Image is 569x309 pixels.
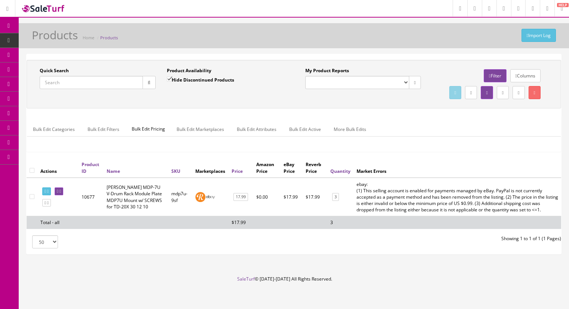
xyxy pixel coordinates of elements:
[253,158,281,177] th: Amazon Price
[233,193,248,201] a: 17.99
[521,29,556,42] a: Import Log
[167,67,211,74] label: Product Availability
[192,158,229,177] th: Marketplaces
[79,178,104,216] td: 10677
[305,67,349,74] label: My Product Reports
[294,235,567,242] div: Showing 1 to 1 of 1 (1 Pages)
[330,168,351,174] a: Quantity
[32,29,78,41] h1: Products
[232,168,243,174] a: Price
[21,3,66,13] img: SaleTurf
[195,192,205,202] img: reverb
[37,216,79,229] td: Total - all
[83,35,94,40] a: Home
[82,161,99,174] a: Product ID
[40,67,69,74] label: Quick Search
[281,158,303,177] th: eBay Price
[167,77,172,82] input: Hide Discontinued Products
[37,158,79,177] th: Actions
[557,3,569,7] span: HELP
[27,122,81,137] a: Bulk Edit Categories
[237,276,255,282] a: SaleTurf
[171,122,230,137] a: Bulk Edit Marketplaces
[354,158,561,177] th: Market Errors
[283,122,327,137] a: Bulk Edit Active
[205,192,215,202] img: ebay
[328,122,372,137] a: More Bulk Edits
[229,216,253,229] td: $17.99
[126,122,171,136] span: Bulk Edit Pricing
[281,178,303,216] td: $17.99
[327,216,354,229] td: 3
[303,178,327,216] td: $17.99
[82,122,125,137] a: Bulk Edit Filters
[354,178,561,216] td: ebay: (1) This selling account is enabled for payments managed by eBay. PayPal is not currently a...
[231,122,282,137] a: Bulk Edit Attributes
[171,168,180,174] a: SKU
[303,158,327,177] th: Reverb Price
[168,178,192,216] td: mdp7u-9sf
[484,69,506,82] a: Filter
[107,168,120,174] a: Name
[104,178,168,216] td: Roland MDP-7U V-Drum Rack Module Plate MDP7U Mount w/ SCREWS for TD-20X 30 12 10
[167,76,234,83] label: Hide Discontinued Products
[253,178,281,216] td: $0.00
[100,35,118,40] a: Products
[332,193,339,201] a: 3
[40,76,143,89] input: Search
[510,69,541,82] a: Columns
